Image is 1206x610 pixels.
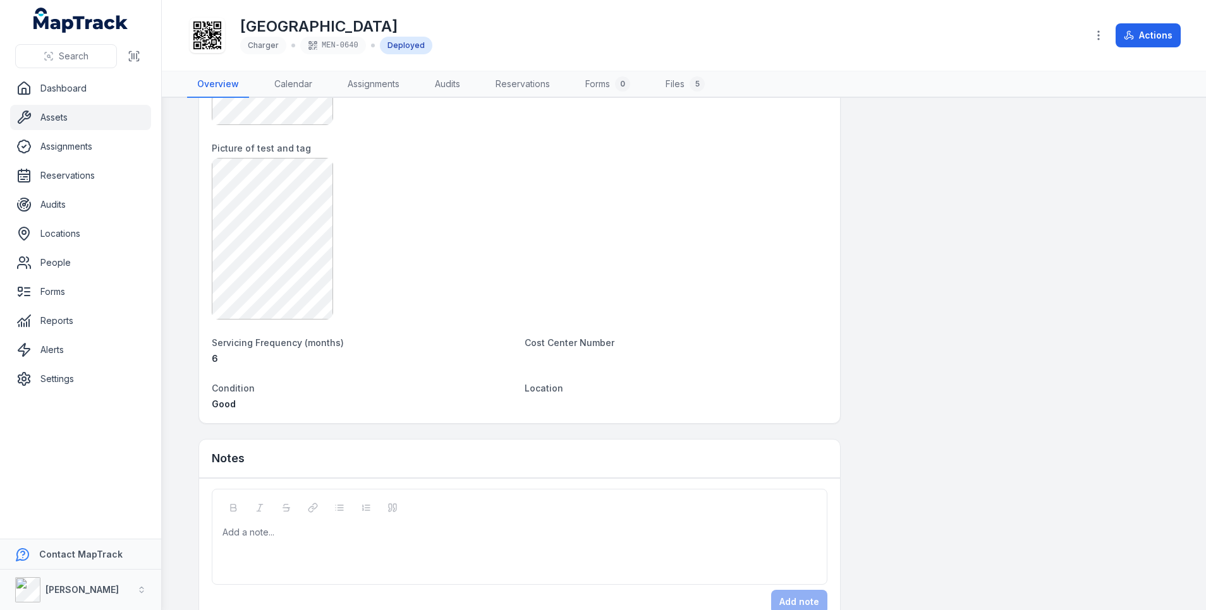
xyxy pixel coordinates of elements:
[380,37,432,54] div: Deployed
[33,8,128,33] a: MapTrack
[690,76,705,92] div: 5
[10,76,151,101] a: Dashboard
[39,549,123,559] strong: Contact MapTrack
[212,383,255,393] span: Condition
[300,37,366,54] div: MEN-0640
[10,250,151,275] a: People
[655,71,715,98] a: Files5
[10,163,151,188] a: Reservations
[485,71,560,98] a: Reservations
[525,383,563,393] span: Location
[187,71,249,98] a: Overview
[10,366,151,392] a: Settings
[248,40,279,50] span: Charger
[10,337,151,362] a: Alerts
[525,337,614,348] span: Cost Center Number
[338,71,410,98] a: Assignments
[212,353,218,364] span: 6
[59,50,88,63] span: Search
[10,279,151,304] a: Forms
[615,76,630,92] div: 0
[240,16,432,37] h1: [GEOGRAPHIC_DATA]
[10,134,151,159] a: Assignments
[10,308,151,333] a: Reports
[575,71,640,98] a: Forms0
[212,143,311,153] span: Picture of test and tag
[212,450,245,467] h3: Notes
[10,105,151,130] a: Assets
[1116,23,1181,47] button: Actions
[10,221,151,246] a: Locations
[212,398,236,409] span: Good
[425,71,470,98] a: Audits
[46,584,119,595] strong: [PERSON_NAME]
[10,192,151,217] a: Audits
[264,71,322,98] a: Calendar
[15,44,117,68] button: Search
[212,337,344,348] span: Servicing Frequency (months)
